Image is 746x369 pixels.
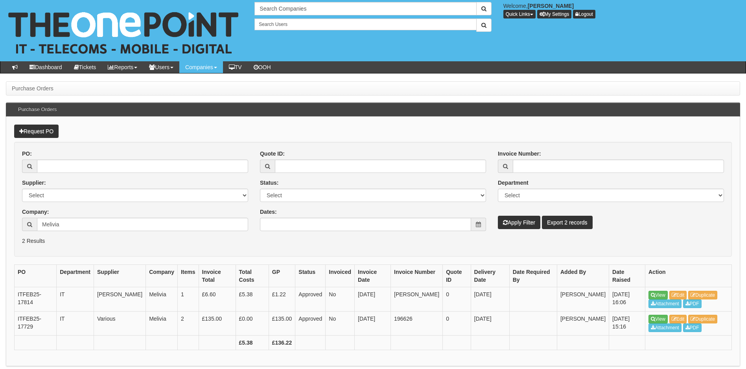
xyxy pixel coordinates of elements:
input: Search Users [254,18,476,30]
td: Melivia [146,287,178,312]
td: ITFEB25-17814 [15,287,57,312]
td: £135.00 [199,311,236,336]
label: Department [498,179,529,187]
td: £1.22 [269,287,295,312]
button: Apply Filter [498,216,540,229]
label: Quote ID: [260,150,285,158]
th: GP [269,265,295,287]
th: Items [177,265,199,287]
td: No [326,287,355,312]
td: 196626 [391,311,443,336]
th: Added By [557,265,609,287]
input: Search Companies [254,2,476,15]
th: PO [15,265,57,287]
td: IT [57,287,94,312]
td: [PERSON_NAME] [391,287,443,312]
th: Company [146,265,178,287]
th: Status [295,265,326,287]
a: Edit [669,291,687,299]
button: Quick Links [503,10,536,18]
th: Invoiced [326,265,355,287]
a: Companies [179,61,223,73]
td: [DATE] [355,311,391,336]
td: 0 [443,287,471,312]
td: Approved [295,287,326,312]
a: Duplicate [688,315,717,323]
h3: Purchase Orders [14,103,61,116]
td: No [326,311,355,336]
td: [PERSON_NAME] [94,287,146,312]
th: Invoice Number [391,265,443,287]
td: [DATE] [471,311,509,336]
a: Attachment [648,299,682,308]
a: Reports [102,61,143,73]
td: [PERSON_NAME] [557,287,609,312]
label: PO: [22,150,32,158]
td: [DATE] 15:16 [609,311,645,336]
a: Logout [573,10,595,18]
th: Invoice Total [199,265,236,287]
a: Dashboard [24,61,68,73]
th: £5.38 [236,336,269,350]
a: TV [223,61,248,73]
a: My Settings [537,10,572,18]
label: Invoice Number: [498,150,541,158]
a: Users [143,61,179,73]
a: View [648,315,668,323]
td: £5.38 [236,287,269,312]
th: Department [57,265,94,287]
a: Tickets [68,61,102,73]
th: Invoice Date [355,265,391,287]
td: Approved [295,311,326,336]
label: Company: [22,208,49,216]
th: Quote ID [443,265,471,287]
td: £0.00 [236,311,269,336]
th: Date Required By [509,265,557,287]
p: 2 Results [22,237,724,245]
label: Status: [260,179,278,187]
a: Duplicate [688,291,717,299]
td: IT [57,311,94,336]
a: PDF [683,299,702,308]
a: View [648,291,668,299]
th: £136.22 [269,336,295,350]
td: 0 [443,311,471,336]
td: 2 [177,311,199,336]
th: Total Costs [236,265,269,287]
td: ITFEB25-17729 [15,311,57,336]
td: £135.00 [269,311,295,336]
th: Date Raised [609,265,645,287]
td: Various [94,311,146,336]
td: Melivia [146,311,178,336]
div: Welcome, [497,2,746,18]
li: Purchase Orders [12,84,53,92]
label: Dates: [260,208,277,216]
th: Delivery Date [471,265,509,287]
a: Edit [669,315,687,323]
td: [PERSON_NAME] [557,311,609,336]
a: Attachment [648,323,682,332]
th: Supplier [94,265,146,287]
th: Action [645,265,732,287]
td: [DATE] [355,287,391,312]
a: OOH [248,61,277,73]
td: 1 [177,287,199,312]
a: Request PO [14,125,59,138]
td: £6.60 [199,287,236,312]
a: PDF [683,323,702,332]
a: Export 2 records [542,216,593,229]
label: Supplier: [22,179,46,187]
td: [DATE] 16:06 [609,287,645,312]
b: [PERSON_NAME] [528,3,574,9]
td: [DATE] [471,287,509,312]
